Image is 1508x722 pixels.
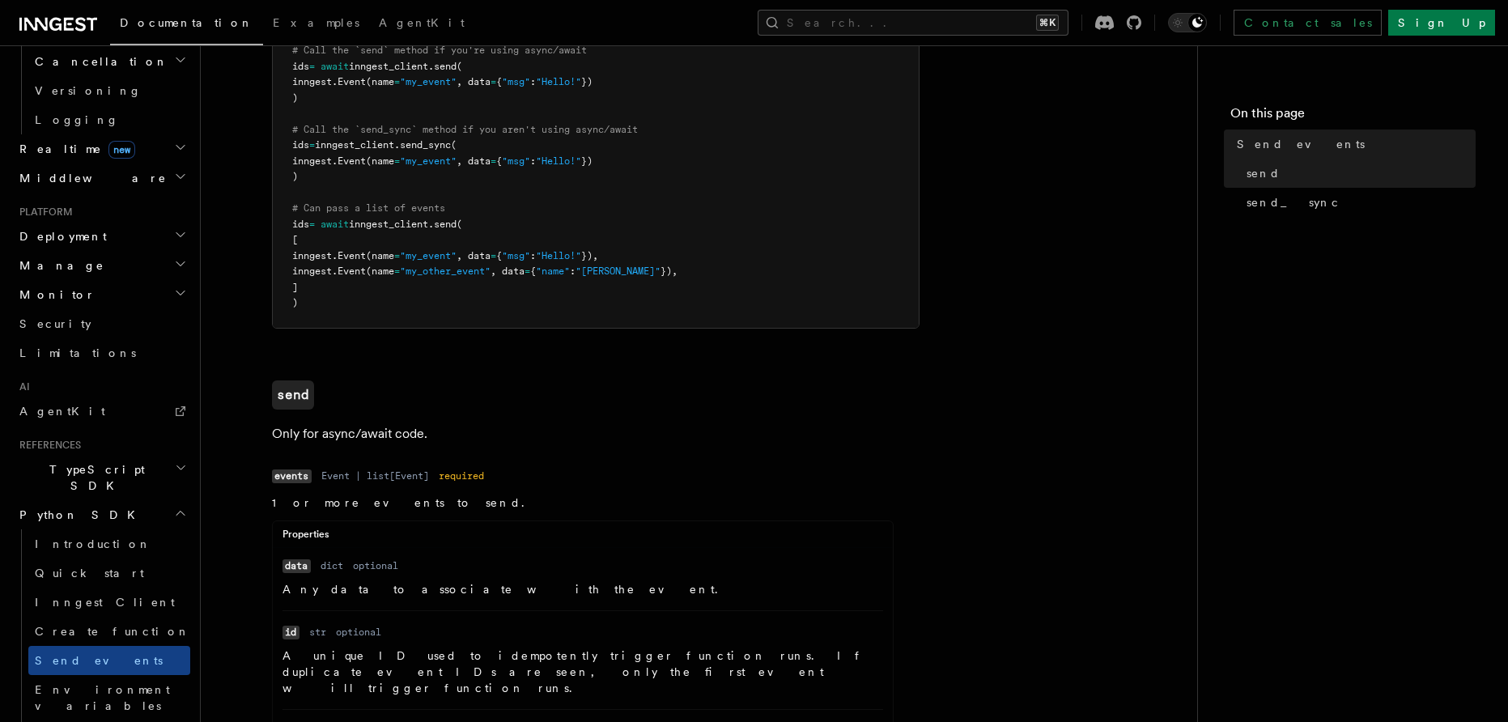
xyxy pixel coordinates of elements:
[394,76,400,87] span: =
[502,155,530,167] span: "msg"
[491,265,525,277] span: , data
[434,61,457,72] span: send
[428,219,434,230] span: .
[536,155,581,167] span: "Hello!"
[28,529,190,558] a: Introduction
[338,76,366,87] span: Event
[19,405,105,418] span: AgentKit
[369,5,474,44] a: AgentKit
[366,265,394,277] span: (name
[120,16,253,29] span: Documentation
[1168,13,1207,32] button: Toggle dark mode
[13,309,190,338] a: Security
[536,265,570,277] span: "name"
[28,53,168,70] span: Cancellation
[496,250,502,261] span: {
[457,61,462,72] span: (
[536,250,581,261] span: "Hello!"
[530,250,536,261] span: :
[321,559,343,572] dd: dict
[1237,136,1365,152] span: Send events
[394,155,400,167] span: =
[13,461,175,494] span: TypeScript SDK
[13,280,190,309] button: Monitor
[457,250,491,261] span: , data
[400,250,457,261] span: "my_event"
[28,646,190,675] a: Send events
[496,76,502,87] span: {
[13,206,73,219] span: Platform
[530,155,536,167] span: :
[400,139,451,151] span: send_sync
[273,16,359,29] span: Examples
[309,626,326,639] dd: str
[35,84,142,97] span: Versioning
[336,626,381,639] dd: optional
[1230,104,1476,130] h4: On this page
[338,250,366,261] span: Event
[315,139,394,151] span: inngest_client
[282,559,311,573] code: data
[273,528,893,548] div: Properties
[394,139,400,151] span: .
[13,455,190,500] button: TypeScript SDK
[502,250,530,261] span: "msg"
[19,346,136,359] span: Limitations
[272,423,920,445] p: Only for async/await code.
[292,139,309,151] span: ids
[13,338,190,367] a: Limitations
[338,265,366,277] span: Event
[13,170,167,186] span: Middleware
[428,61,434,72] span: .
[581,250,598,261] span: }),
[581,76,593,87] span: })
[28,675,190,720] a: Environment variables
[661,265,678,277] span: }),
[272,495,894,511] p: 1 or more events to send.
[13,397,190,426] a: AgentKit
[457,155,491,167] span: , data
[263,5,369,44] a: Examples
[282,626,299,639] code: id
[292,92,298,104] span: )
[35,654,163,667] span: Send events
[272,380,314,410] a: send
[35,596,175,609] span: Inngest Client
[349,219,428,230] span: inngest_client
[530,265,536,277] span: {
[292,202,445,214] span: # Can pass a list of events
[321,61,349,72] span: await
[108,141,135,159] span: new
[28,105,190,134] a: Logging
[28,47,190,76] button: Cancellation
[35,113,119,126] span: Logging
[400,265,491,277] span: "my_other_event"
[292,155,338,167] span: inngest.
[491,155,496,167] span: =
[576,265,661,277] span: "[PERSON_NAME]"
[394,250,400,261] span: =
[1388,10,1495,36] a: Sign Up
[292,171,298,182] span: )
[110,5,263,45] a: Documentation
[292,234,298,245] span: [
[457,76,491,87] span: , data
[309,219,315,230] span: =
[1247,165,1281,181] span: send
[13,287,96,303] span: Monitor
[366,250,394,261] span: (name
[434,219,457,230] span: send
[457,219,462,230] span: (
[13,228,107,244] span: Deployment
[292,124,638,135] span: # Call the `send_sync` method if you aren't using async/await
[13,439,81,452] span: References
[28,558,190,588] a: Quick start
[394,265,400,277] span: =
[309,139,315,151] span: =
[13,507,145,523] span: Python SDK
[19,317,91,330] span: Security
[349,61,428,72] span: inngest_client
[400,76,457,87] span: "my_event"
[35,567,144,580] span: Quick start
[309,61,315,72] span: =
